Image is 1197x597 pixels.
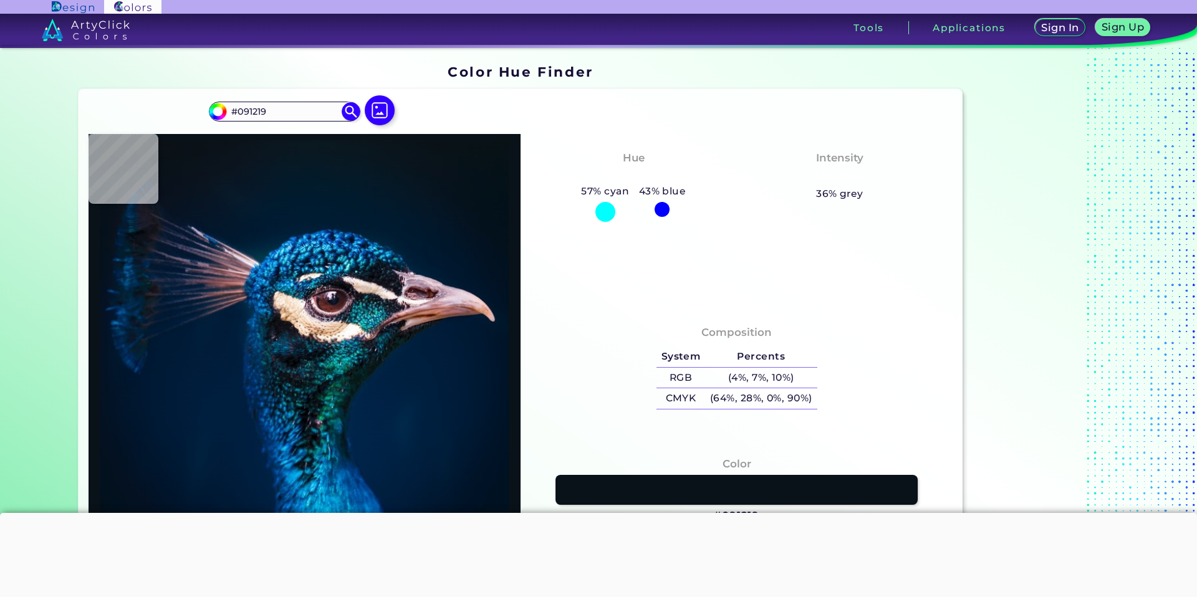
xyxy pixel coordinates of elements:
[810,169,869,184] h3: Medium
[1103,22,1142,32] h5: Sign Up
[968,60,1123,586] iframe: Advertisement
[365,95,395,125] img: icon picture
[1043,23,1077,32] h5: Sign In
[226,103,342,120] input: type color..
[705,388,817,409] h5: (64%, 28%, 0%, 90%)
[623,149,645,167] h4: Hue
[342,102,360,121] img: icon search
[95,140,514,565] img: img_pavlin.jpg
[705,368,817,388] h5: (4%, 7%, 10%)
[816,149,863,167] h4: Intensity
[705,346,817,367] h5: Percents
[52,1,94,13] img: ArtyClick Design logo
[656,346,705,367] h5: System
[714,509,759,523] h3: #091219
[701,323,772,341] h4: Composition
[1037,20,1084,36] a: Sign In
[598,169,669,184] h3: Cyan-Blue
[656,388,705,409] h5: CMYK
[933,23,1006,32] h3: Applications
[853,23,884,32] h3: Tools
[816,186,863,202] h5: 36% grey
[723,455,751,473] h4: Color
[42,19,130,41] img: logo_artyclick_colors_white.svg
[1098,20,1147,36] a: Sign Up
[634,183,691,199] h5: 43% blue
[448,62,593,81] h1: Color Hue Finder
[656,368,705,388] h5: RGB
[577,183,634,199] h5: 57% cyan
